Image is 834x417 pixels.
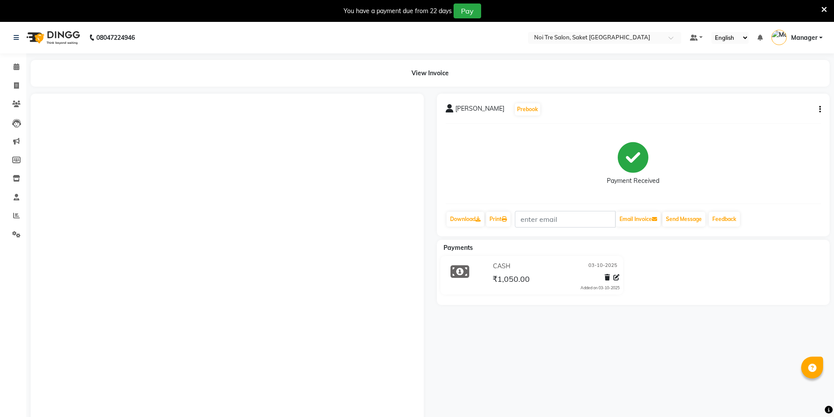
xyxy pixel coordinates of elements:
div: Added on 03-10-2025 [581,285,619,291]
div: Payment Received [607,176,659,186]
button: Pay [454,4,481,18]
a: Download [447,212,484,227]
img: logo [22,25,82,50]
a: Print [486,212,510,227]
input: enter email [515,211,616,228]
a: Feedback [709,212,740,227]
button: Prebook [515,103,540,116]
span: 03-10-2025 [588,262,617,271]
iframe: chat widget [797,382,825,408]
span: Payments [443,244,473,252]
span: CASH [493,262,510,271]
button: Send Message [662,212,705,227]
div: View Invoice [31,60,830,87]
div: You have a payment due from 22 days [344,7,452,16]
span: [PERSON_NAME] [455,104,504,116]
span: Manager [791,33,817,42]
button: Email Invoice [616,212,661,227]
b: 08047224946 [96,25,135,50]
span: ₹1,050.00 [493,274,530,286]
img: Manager [771,30,787,45]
